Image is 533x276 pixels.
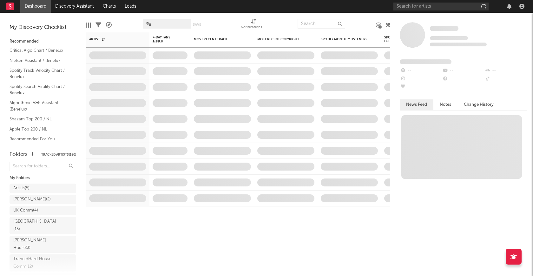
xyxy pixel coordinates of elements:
input: Search for folders... [10,162,76,171]
span: Fans Added by Platform [400,59,451,64]
a: Artists(5) [10,184,76,193]
span: 7-Day Fans Added [153,36,178,43]
button: Save [193,23,201,26]
div: [PERSON_NAME] ( 2 ) [13,196,51,203]
div: Most Recent Track [194,37,241,41]
div: Most Recent Copyright [257,37,305,41]
button: News Feed [400,99,433,110]
a: [GEOGRAPHIC_DATA](15) [10,217,76,234]
div: Notifications (Artist) [241,24,266,31]
a: Apple Top 200 / NL [10,126,70,133]
div: Artist [89,37,137,41]
a: [PERSON_NAME] House(3) [10,236,76,253]
div: Artists ( 5 ) [13,185,30,192]
a: Critical Algo Chart / Benelux [10,47,70,54]
a: Algorithmic A&R Assistant (Benelux) [10,99,70,112]
div: A&R Pipeline [106,16,112,34]
a: Nielsen Assistant / Benelux [10,57,70,64]
div: -- [442,75,484,83]
a: Recommended For You [10,136,70,143]
span: Some Artist [430,26,458,31]
button: Tracked Artists(180) [41,153,76,156]
div: UK Comm ( 4 ) [13,207,38,214]
div: Notifications (Artist) [241,16,266,34]
a: Trance/Hard House Comm(12) [10,254,76,272]
div: -- [484,75,527,83]
div: Spotify Followers [384,36,406,43]
div: -- [400,83,442,91]
div: My Discovery Checklist [10,24,76,31]
a: Spotify Track Velocity Chart / Benelux [10,67,70,80]
div: Recommended [10,38,76,45]
div: -- [484,67,527,75]
a: Spotify Search Virality Chart / Benelux [10,83,70,96]
span: 0 fans last week [430,43,487,46]
input: Search for artists [393,3,489,10]
a: Some Artist [430,25,458,32]
div: -- [442,67,484,75]
div: Spotify Monthly Listeners [321,37,368,41]
a: Shazam Top 200 / NL [10,116,70,123]
div: -- [400,75,442,83]
button: Change History [457,99,500,110]
div: Edit Columns [86,16,91,34]
div: Folders [10,151,28,158]
a: [PERSON_NAME](2) [10,195,76,204]
div: [PERSON_NAME] House ( 3 ) [13,237,58,252]
a: UK Comm(4) [10,206,76,215]
div: [GEOGRAPHIC_DATA] ( 15 ) [13,218,58,233]
div: -- [400,67,442,75]
div: My Folders [10,174,76,182]
div: Filters [95,16,101,34]
span: Tracking Since: [DATE] [430,36,468,40]
div: Trance/Hard House Comm ( 12 ) [13,255,58,271]
input: Search... [298,19,345,29]
button: Notes [433,99,457,110]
